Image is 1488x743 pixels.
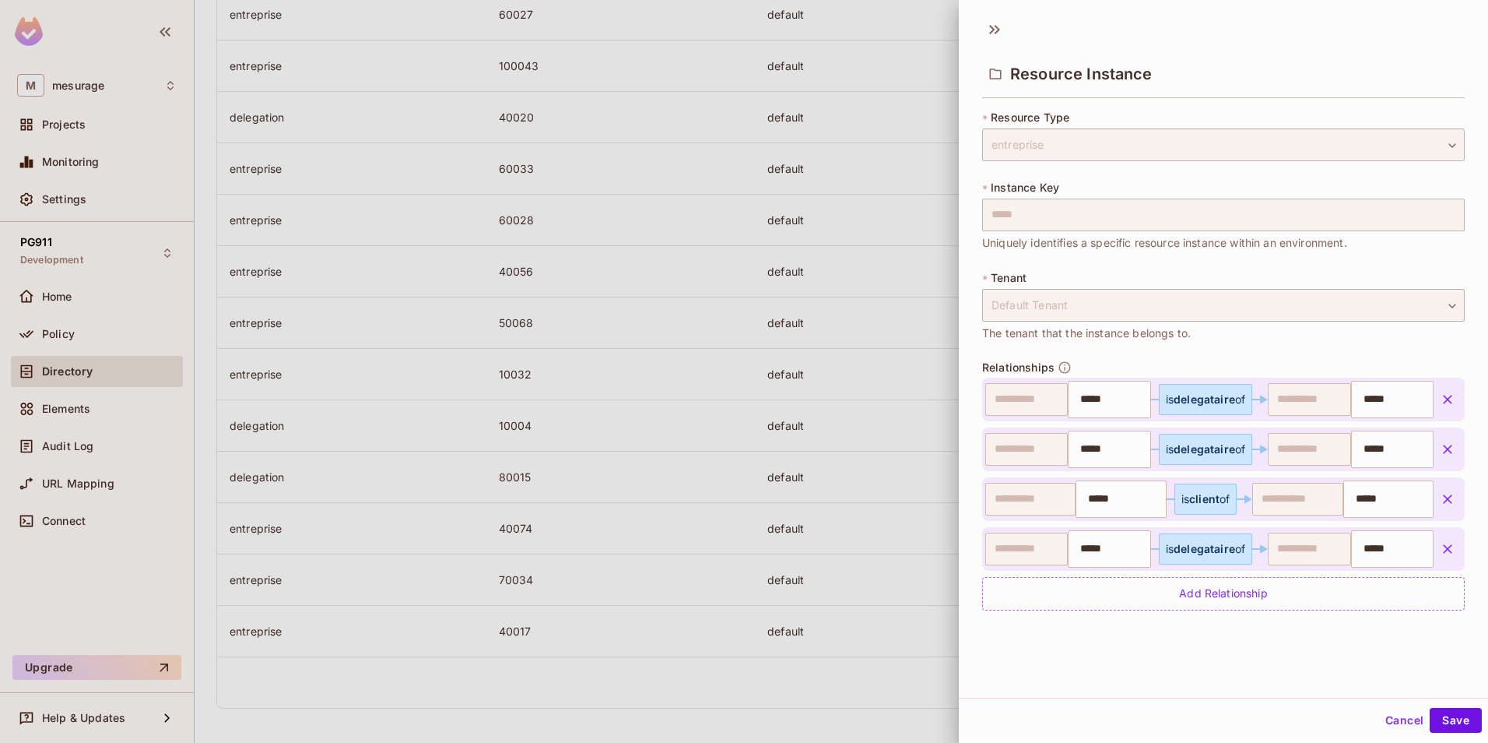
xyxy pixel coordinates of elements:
[982,577,1465,611] div: Add Relationship
[1166,543,1245,555] div: is of
[1189,492,1220,505] span: client
[1010,65,1153,83] span: Resource Instance
[1174,442,1235,456] span: delegataire
[982,325,1191,342] span: The tenant that the instance belongs to.
[1166,393,1245,406] div: is of
[982,361,1055,374] span: Relationships
[991,111,1069,124] span: Resource Type
[991,181,1059,194] span: Instance Key
[982,289,1465,322] div: Default Tenant
[1166,443,1245,456] div: is of
[1181,493,1230,505] div: is of
[982,234,1347,252] span: Uniquely identifies a specific resource instance within an environment.
[1174,542,1235,555] span: delegataire
[982,129,1465,161] div: entreprise
[1174,393,1235,406] span: delegataire
[1430,708,1482,733] button: Save
[1379,708,1430,733] button: Cancel
[991,272,1027,284] span: Tenant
